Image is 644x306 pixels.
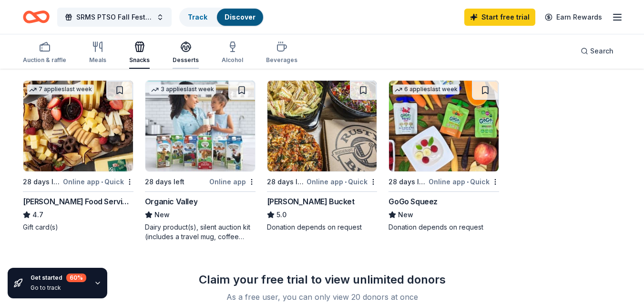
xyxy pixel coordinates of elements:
div: As a free user, you can only view 20 donors at once [196,291,448,303]
div: [PERSON_NAME] Food Service Store [23,196,133,207]
div: Snacks [129,56,150,64]
img: Image for Rusty Bucket [267,81,377,171]
img: Image for Gordon Food Service Store [23,81,133,171]
div: Online app [209,176,256,188]
div: 3 applies last week [149,84,216,95]
div: Alcohol [222,56,243,64]
a: Home [23,6,50,28]
span: New [154,209,170,221]
button: Snacks [129,37,150,69]
a: Track [188,13,207,21]
a: Start free trial [464,9,535,26]
span: 5.0 [276,209,286,221]
div: Beverages [266,56,297,64]
img: Image for GoGo Squeez [389,81,499,171]
a: Discover [225,13,256,21]
button: Alcohol [222,37,243,69]
div: Online app Quick [429,176,499,188]
span: 4.7 [32,209,43,221]
div: 28 days left [23,176,61,188]
div: [PERSON_NAME] Bucket [267,196,355,207]
span: SRMS PTSO Fall Festival [76,11,153,23]
div: Online app Quick [63,176,133,188]
div: 28 days left [145,176,184,188]
div: Meals [89,56,106,64]
img: Image for Organic Valley [145,81,255,171]
a: Image for Organic Valley3 applieslast week28 days leftOnline appOrganic ValleyNewDairy product(s)... [145,80,256,242]
div: 7 applies last week [27,84,94,95]
div: Organic Valley [145,196,197,207]
div: Donation depends on request [388,222,499,232]
span: • [467,178,469,186]
a: Image for Rusty Bucket28 days leftOnline app•Quick[PERSON_NAME] Bucket5.0Donation depends on request [267,80,378,232]
div: Desserts [173,56,199,64]
div: 28 days left [388,176,427,188]
span: Search [590,45,613,57]
div: Get started [31,274,86,282]
div: 28 days left [267,176,305,188]
div: Gift card(s) [23,222,133,232]
a: Earn Rewards [539,9,608,26]
button: Auction & raffle [23,37,66,69]
div: 6 applies last week [393,84,460,95]
button: SRMS PTSO Fall Festival [57,8,172,27]
a: Image for Gordon Food Service Store7 applieslast week28 days leftOnline app•Quick[PERSON_NAME] Fo... [23,80,133,232]
div: Online app Quick [307,176,377,188]
button: TrackDiscover [179,8,264,27]
div: Go to track [31,284,86,292]
a: Image for GoGo Squeez6 applieslast week28 days leftOnline app•QuickGoGo SqueezNewDonation depends... [388,80,499,232]
div: 60 % [66,274,86,282]
div: Auction & raffle [23,56,66,64]
button: Beverages [266,37,297,69]
div: Dairy product(s), silent auction kit (includes a travel mug, coffee mug, freezer bag, umbrella, m... [145,222,256,242]
button: Desserts [173,37,199,69]
span: New [398,209,413,221]
span: • [345,178,347,186]
button: Search [573,42,621,61]
div: Donation depends on request [267,222,378,232]
button: Meals [89,37,106,69]
div: Claim your free trial to view unlimited donors [185,272,460,287]
span: • [101,178,103,186]
div: GoGo Squeez [388,196,438,207]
